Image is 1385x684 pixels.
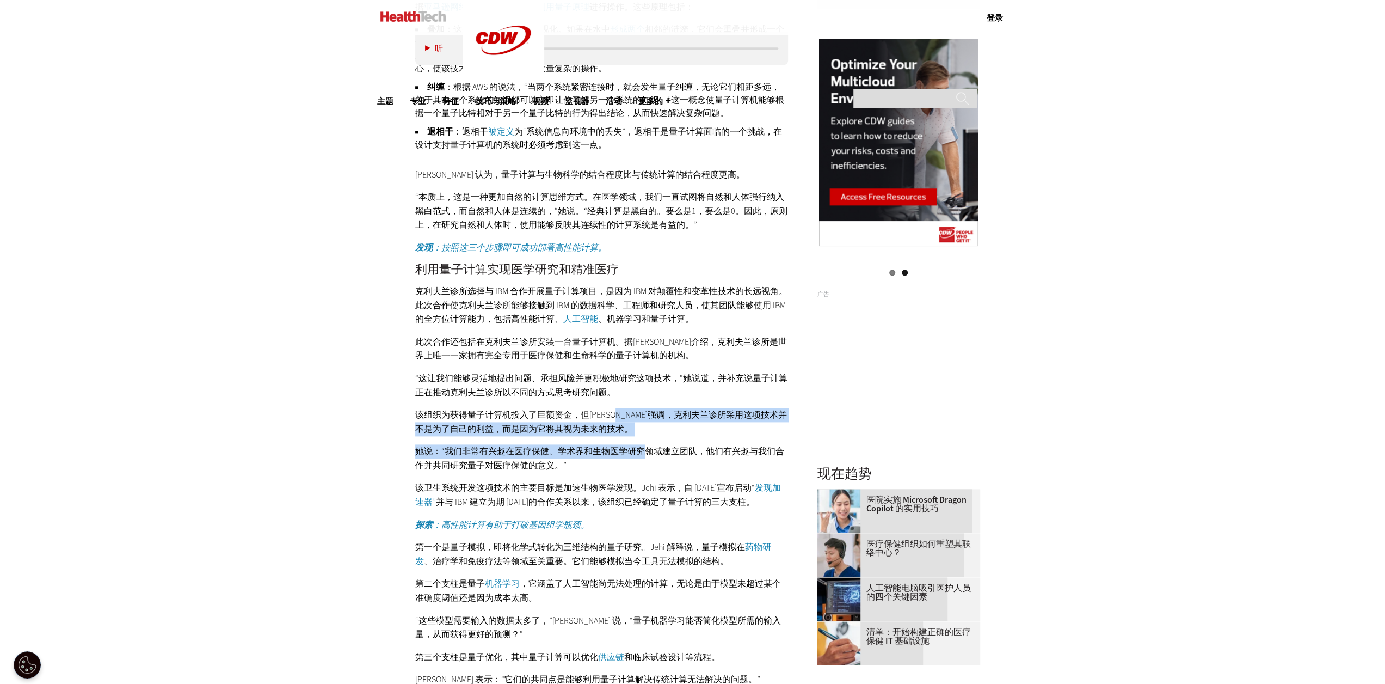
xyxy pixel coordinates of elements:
[817,577,866,586] a: 具有大脑 AI 概念的桌面显示器
[565,97,589,105] a: 监视器
[415,578,781,603] font: ，它涵盖了人工智能尚无法处理的计算，无论是由于模型未超过某个准确度阈值还是因为成本太高。
[563,313,598,325] a: 人工智能
[817,290,829,298] font: 广告
[817,540,974,557] a: 医疗保健组织如何重塑其联络中心？
[415,336,787,362] font: 此次合作还包括在克利夫兰诊所安装一台量子计算机。据[PERSON_NAME]介绍，克利夫兰诊所是世界上唯一一家拥有完全专用于医疗保健和生命科学的量子计算机的机构。
[817,628,974,645] a: 清单：开始构建正确的医疗保健 IT 基础设施
[415,482,755,493] font: 该卫生系统开发这项技术的主要目标是加速生物医学发现。Jehi 表示，自 [DATE]宣布启动“
[819,39,978,247] img: 多云管理右侧栏
[433,242,607,253] font: ：按照这三个步骤即可成功部署高性能计算。
[415,191,787,230] font: “本质上，这是一种更加自然的计算思维方式。在医学领域，我们一直试图将自然和人体强行纳入黑白范式，而自然和人体是连续的，”她说。“经典计算是黑白的。要么是1，要么是0。因此，原则上，在研究自然和人...
[817,533,866,542] a: 医疗保健联络中心
[817,302,980,438] iframe: 广告
[14,651,41,679] button: 打开偏好设置
[415,261,619,277] font: 利用量子计算实现医学研究和精准医疗
[436,496,755,508] font: 并与 IBM 建立为期 [DATE]的合作关系以来，该组织已经确定了量子计算的三大支柱。
[817,621,860,665] img: 拿着剪贴板检查清单的人
[415,445,784,471] font: 她说：“我们非常有兴趣在医疗保健、学术界和生物医学研究领域建立团队，他们有兴趣与我们合作并共同研究量子对医疗保健的意义。”
[442,97,459,105] a: 特征
[532,97,549,105] a: 视频
[485,578,520,589] a: 机器学习
[415,651,598,663] font: 第三个支柱是量子优化，其中量子计算可以优化
[817,584,974,601] a: 人工智能电脑吸引医护人员的四个关键因素
[415,541,745,553] font: 第一个是量子模拟，即将化学式转化为三维结构的量子研究。Jehi 解释说，量子模拟在
[14,651,41,679] div: Cookie 设置
[638,96,663,106] font: 更多的
[463,72,544,83] a: 车辆碰撞险
[817,621,866,630] a: 拿着剪贴板检查清单的人
[415,285,787,325] font: 克利夫兰诊所选择与 IBM 合作开展量子计算项目，是因为 IBM 对颠覆性和变革性技术的长远视角。此次合作使克利夫兰诊所能够接触到 IBM 的数据科学、工程师和研究人员，使其团队能够使用 IBM...
[817,489,860,533] img: 医生使用手机向平板电脑口述
[598,313,694,325] font: 、机器学习和量子计算。
[488,126,514,137] a: 被定义
[866,582,970,602] font: 人工智能电脑吸引医护人员的四个关键因素
[866,626,970,646] font: 清单：开始构建正确的医疗保健 IT 基础设施
[817,577,860,621] img: 具有大脑 AI 概念的桌面显示器
[987,12,1003,23] div: 用户菜单
[606,96,622,106] font: 活动
[377,96,393,106] font: 主题
[415,615,781,640] font: “这些模型需要输入的数据太多了，”[PERSON_NAME] 说，“量子机器学习能否简化模型所需的输入量，从而获得更好的预测？”
[415,519,589,530] a: 探索：高性能计算有助于打破基因组学瓶颈。
[475,97,516,105] a: 技巧与策略
[532,96,549,106] font: 视频
[817,533,860,577] img: 医疗保健联络中心
[475,96,516,106] font: 技巧与策略
[415,541,771,567] a: 药物研发
[415,126,782,150] font: 为“系统信息向环境中的丢失”，退相干是量子计算面临的一个挑战，在设计支持量子计算机的系统时必须考虑到这一点。
[866,494,966,514] font: 医院实施 Microsoft Dragon Copilot 的实用技巧
[415,578,485,589] font: 第二个支柱是量子
[624,651,720,663] font: 和临床试验设计等流程。
[817,489,866,498] a: 医生使用手机向平板电脑口述
[415,169,745,180] font: [PERSON_NAME] 认为，量子计算与生物科学的结合程度比与传统计算的结合程度更高。
[415,242,607,253] a: 发现：按照这三个步骤即可成功部署高性能计算。
[415,519,433,530] font: 探索
[433,519,589,530] font: ：高性能计算有助于打破基因组学瓶颈。
[987,13,1003,22] a: 登录
[424,555,729,567] font: 、治疗学和免疫疗法等领域至关重要。它们能够模拟当今工具无法模拟的结构。
[380,11,446,22] img: 家
[410,96,426,106] font: 专业
[817,465,871,483] font: 现在趋势
[598,651,624,663] a: 供应链
[415,372,787,398] font: “这让我们能够灵活地提出问题、承担风险并更积极地研究这项技术，”她说道，并补充说量子计算正在推动克利夫兰诊所以不同的方式思考研究问题。
[817,496,974,513] a: 医院实施 Microsoft Dragon Copilot 的实用技巧
[565,96,589,106] font: 监视器
[415,242,433,253] font: 发现
[427,126,453,137] font: 退相干
[866,538,970,558] font: 医疗保健组织如何重塑其联络中心？
[606,97,622,105] a: 活动
[453,126,488,137] font: ：退相干
[442,96,459,106] font: 特征
[415,409,787,435] font: 该组织为获得量子计算机投入了巨额资金，但[PERSON_NAME]强调，克利夫兰诊所采用这项技术并不是为了自己的利益，而是因为它将其视为未来的技术。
